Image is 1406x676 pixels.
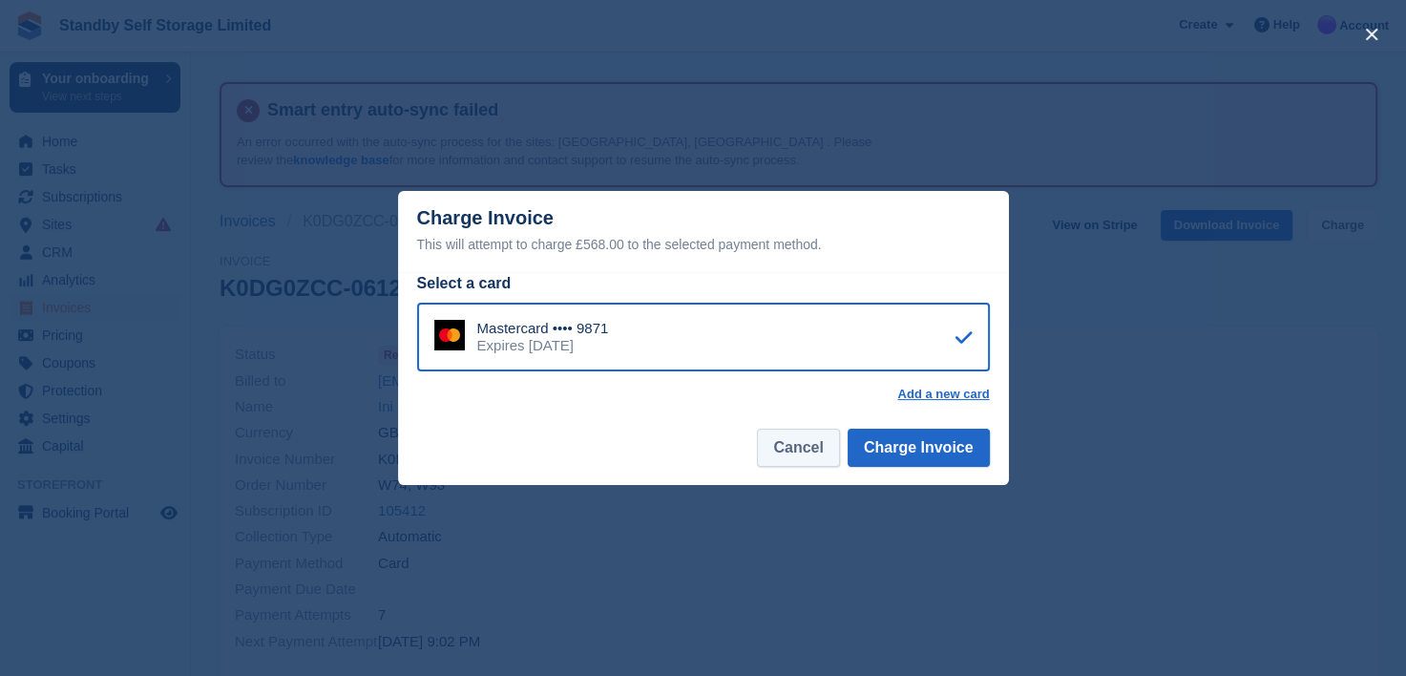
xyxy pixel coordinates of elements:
[417,207,990,256] div: Charge Invoice
[434,320,465,350] img: Mastercard Logo
[417,233,990,256] div: This will attempt to charge £568.00 to the selected payment method.
[477,337,609,354] div: Expires [DATE]
[848,429,990,467] button: Charge Invoice
[897,387,989,402] a: Add a new card
[757,429,839,467] button: Cancel
[417,272,990,295] div: Select a card
[1356,19,1387,50] button: close
[477,320,609,337] div: Mastercard •••• 9871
